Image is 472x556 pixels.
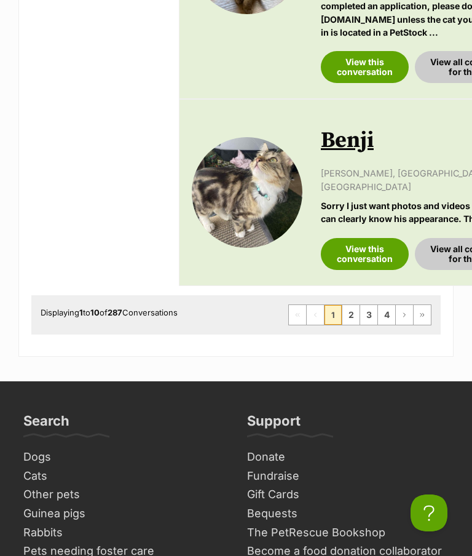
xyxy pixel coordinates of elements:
iframe: Help Scout Beacon - Open [411,494,447,531]
span: Displaying to of Conversations [41,308,178,317]
h3: Support [247,412,301,437]
a: Page 4 [378,305,395,325]
strong: 1 [79,308,83,317]
a: Cats [18,467,230,486]
a: Donate [242,448,454,467]
a: Bequests [242,504,454,523]
a: View this conversation [321,238,409,270]
a: Rabbits [18,523,230,542]
span: Previous page [307,305,324,325]
span: Page 1 [324,305,342,325]
a: Gift Cards [242,485,454,504]
nav: Pagination [288,304,431,325]
span: First page [289,305,306,325]
a: View this conversation [321,51,409,83]
strong: 287 [108,308,122,317]
a: Last page [414,305,431,325]
a: Fundraise [242,467,454,486]
a: Benji [321,127,374,154]
strong: 10 [90,308,100,317]
img: Benji [192,137,302,248]
a: Guinea pigs [18,504,230,523]
a: Other pets [18,485,230,504]
a: Dogs [18,448,230,467]
a: Next page [396,305,413,325]
a: The PetRescue Bookshop [242,523,454,542]
a: Page 3 [360,305,377,325]
h3: Search [23,412,69,437]
a: Page 2 [342,305,360,325]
